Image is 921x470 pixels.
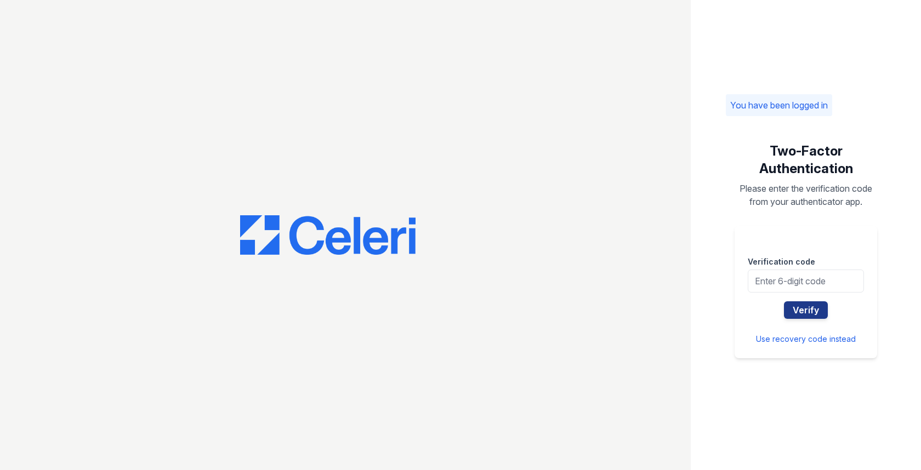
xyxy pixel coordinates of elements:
[240,215,416,255] img: CE_Logo_Blue-a8612792a0a2168367f1c8372b55b34899dd931a85d93a1a3d3e32e68fde9ad4.png
[756,334,856,343] a: Use recovery code instead
[784,301,828,319] button: Verify
[730,99,828,112] p: You have been logged in
[748,256,815,267] label: Verification code
[748,270,864,293] input: Enter 6-digit code
[735,142,877,177] h1: Two-Factor Authentication
[735,182,877,208] p: Please enter the verification code from your authenticator app.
